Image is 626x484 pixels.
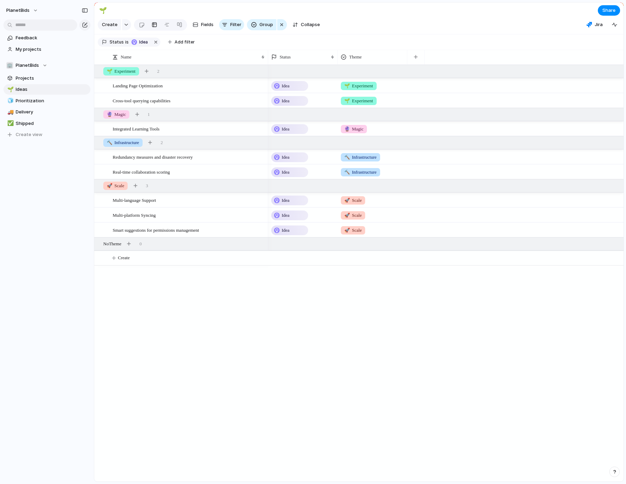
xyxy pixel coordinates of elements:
span: Name [121,54,131,61]
span: Landing Page Optimization [113,81,163,89]
span: PlanetBids [6,7,30,14]
span: Experiment [107,68,136,75]
button: Idea [129,38,151,46]
span: 🔮 [107,112,112,117]
span: Theme [349,54,362,61]
a: Projects [3,73,90,84]
a: 🌱Ideas [3,84,90,95]
span: No Theme [103,240,121,247]
a: My projects [3,44,90,55]
div: 🏢 [6,62,13,69]
button: Add filter [164,37,199,47]
span: Delivery [16,109,88,116]
button: 🚚 [6,109,13,116]
span: Status [280,54,291,61]
span: Magic [344,126,363,133]
button: 🌱 [6,86,13,93]
span: Idea [282,212,289,219]
span: 0 [139,240,142,247]
span: Scale [344,227,362,234]
button: ✅ [6,120,13,127]
span: Cross-tool querying capabilities [113,96,170,104]
span: 🔮 [344,126,350,132]
button: Create [98,19,121,30]
span: 🔨 [107,140,112,145]
span: Ideas [16,86,88,93]
span: Create view [16,131,42,138]
span: 🔨 [344,154,350,160]
span: Idea [139,39,149,45]
div: 🧊 [7,97,12,105]
button: Collapse [290,19,323,30]
span: 🌱 [344,98,350,103]
button: Filter [219,19,244,30]
span: Jira [595,21,603,28]
span: Magic [107,111,126,118]
span: 🌱 [107,69,112,74]
span: Multi-platform Syncing [113,211,156,219]
button: 🏢PlanetBids [3,60,90,71]
span: Infrastructure [344,154,377,161]
span: Collapse [301,21,320,28]
button: Fields [190,19,216,30]
a: 🧊Prioritization [3,96,90,106]
span: Infrastructure [344,169,377,176]
span: Create [118,254,130,261]
span: Share [602,7,616,14]
div: 🚚 [7,108,12,116]
span: Scale [344,197,362,204]
span: 🚀 [344,213,350,218]
span: 🚀 [344,198,350,203]
span: Shipped [16,120,88,127]
span: Integrated Learning Tools [113,125,160,133]
span: Idea [282,82,289,89]
span: Idea [282,227,289,234]
span: PlanetBids [16,62,39,69]
button: Jira [584,19,605,30]
span: Experiment [344,82,373,89]
button: is [124,38,130,46]
span: 🌱 [344,83,350,88]
span: 🚀 [344,228,350,233]
span: Feedback [16,34,88,41]
span: Scale [107,182,124,189]
button: Group [247,19,276,30]
div: 🌱 [99,6,107,15]
span: Filter [230,21,241,28]
span: Idea [282,169,289,176]
span: Status [110,39,124,45]
a: 🚚Delivery [3,107,90,117]
div: ✅ [7,119,12,127]
button: 🌱 [97,5,109,16]
span: Create [102,21,118,28]
span: Smart suggestions for permissions management [113,226,199,234]
span: Redundancy measures and disaster recovery [113,153,193,161]
span: Fields [201,21,214,28]
span: Infrastructure [107,139,139,146]
span: Real-time collaboration scoring [113,168,170,176]
button: 🧊 [6,97,13,104]
span: Group [259,21,273,28]
span: My projects [16,46,88,53]
span: is [125,39,129,45]
span: Experiment [344,97,373,104]
span: Prioritization [16,97,88,104]
button: Create view [3,129,90,140]
a: Feedback [3,33,90,43]
span: Projects [16,75,88,82]
span: Idea [282,97,289,104]
span: 3 [146,182,148,189]
button: PlanetBids [3,5,42,16]
span: Add filter [175,39,195,45]
span: Multi-language Support [113,196,156,204]
button: Share [598,5,620,16]
span: 1 [147,111,150,118]
a: ✅Shipped [3,118,90,129]
span: 🚀 [107,183,112,188]
span: 🔨 [344,169,350,175]
div: 🌱 [7,86,12,94]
